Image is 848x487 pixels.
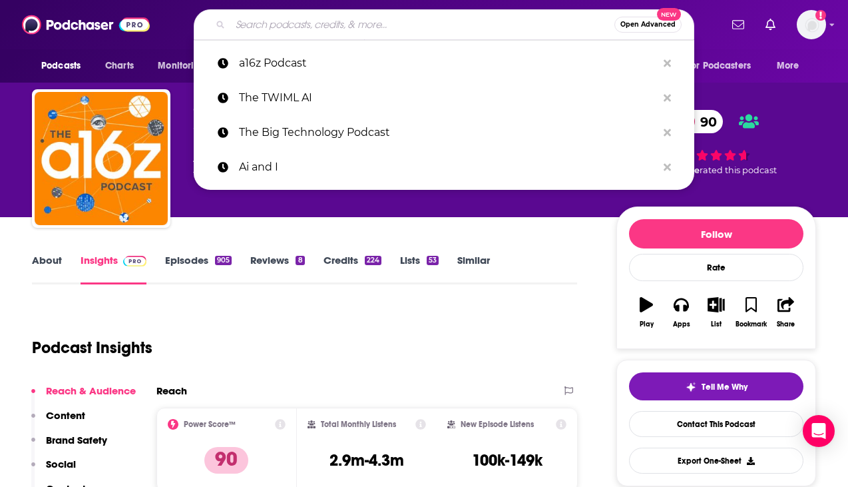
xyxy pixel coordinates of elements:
a: a16z Podcast [194,46,694,81]
button: Content [31,409,85,434]
a: Credits224 [323,254,381,284]
a: Show notifications dropdown [760,13,781,36]
h2: Total Monthly Listens [321,420,396,429]
button: tell me why sparkleTell Me Why [629,372,803,400]
span: New [657,8,681,21]
span: Podcasts [41,57,81,75]
button: List [699,288,734,336]
button: open menu [678,53,770,79]
span: Logged in as charlottestone [797,10,826,39]
h1: Podcast Insights [32,338,152,358]
a: Charts [97,53,142,79]
div: Apps [673,320,690,328]
a: InsightsPodchaser Pro [81,254,146,284]
button: Share [769,288,803,336]
a: Contact This Podcast [629,411,803,437]
div: 8 [296,256,304,265]
div: Play [640,320,654,328]
img: a16z Podcast [35,92,168,225]
span: Open Advanced [620,21,676,28]
span: Tell Me Why [702,382,747,392]
p: The TWIML AI [239,81,657,115]
a: Ai and I [194,150,694,185]
p: Ai and I [239,150,657,185]
p: 90 [204,447,248,474]
div: 90 21 peoplerated this podcast [616,101,816,184]
button: open menu [767,53,816,79]
div: Share [777,320,795,328]
span: Charts [105,57,134,75]
button: Follow [629,219,803,248]
a: Reviews8 [250,254,304,284]
p: Social [46,458,76,470]
div: Rate [629,254,803,281]
div: 905 [215,256,232,265]
span: For Podcasters [687,57,751,75]
span: Monitoring [158,57,205,75]
button: Brand Safety [31,434,107,458]
div: Search podcasts, credits, & more... [194,9,694,40]
h2: Power Score™ [184,420,236,429]
h2: New Episode Listens [461,420,534,429]
button: Bookmark [734,288,768,336]
button: Social [31,458,76,482]
button: Show profile menu [797,10,826,39]
a: Similar [457,254,490,284]
svg: Email not verified [815,10,826,21]
div: 224 [365,256,381,265]
button: Play [629,288,664,336]
p: a16z Podcast [239,46,657,81]
h2: Reach [156,384,187,397]
div: Bookmark [736,320,767,328]
h3: 100k-149k [472,450,542,470]
a: Lists53 [400,254,439,284]
span: rated this podcast [700,165,777,175]
a: 90 [674,110,724,133]
a: Show notifications dropdown [727,13,749,36]
p: The Big Technology Podcast [239,115,657,150]
button: Reach & Audience [31,384,136,409]
p: Content [46,409,85,422]
a: The Big Technology Podcast [194,115,694,150]
a: Episodes905 [165,254,232,284]
span: featuring [193,167,469,183]
div: 53 [427,256,439,265]
span: More [777,57,799,75]
div: Open Intercom Messenger [803,415,835,447]
button: open menu [148,53,222,79]
button: open menu [32,53,98,79]
p: Reach & Audience [46,384,136,397]
p: Brand Safety [46,434,107,446]
div: List [711,320,722,328]
img: User Profile [797,10,826,39]
button: Apps [664,288,698,336]
button: Export One-Sheet [629,448,803,474]
img: Podchaser - Follow, Share and Rate Podcasts [22,12,150,37]
img: tell me why sparkle [686,382,696,392]
span: 90 [687,110,724,133]
input: Search podcasts, credits, & more... [230,14,614,35]
a: The TWIML AI [194,81,694,115]
h3: 2.9m-4.3m [329,450,404,470]
a: About [32,254,62,284]
button: Open AdvancedNew [614,17,682,33]
img: Podchaser Pro [123,256,146,266]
